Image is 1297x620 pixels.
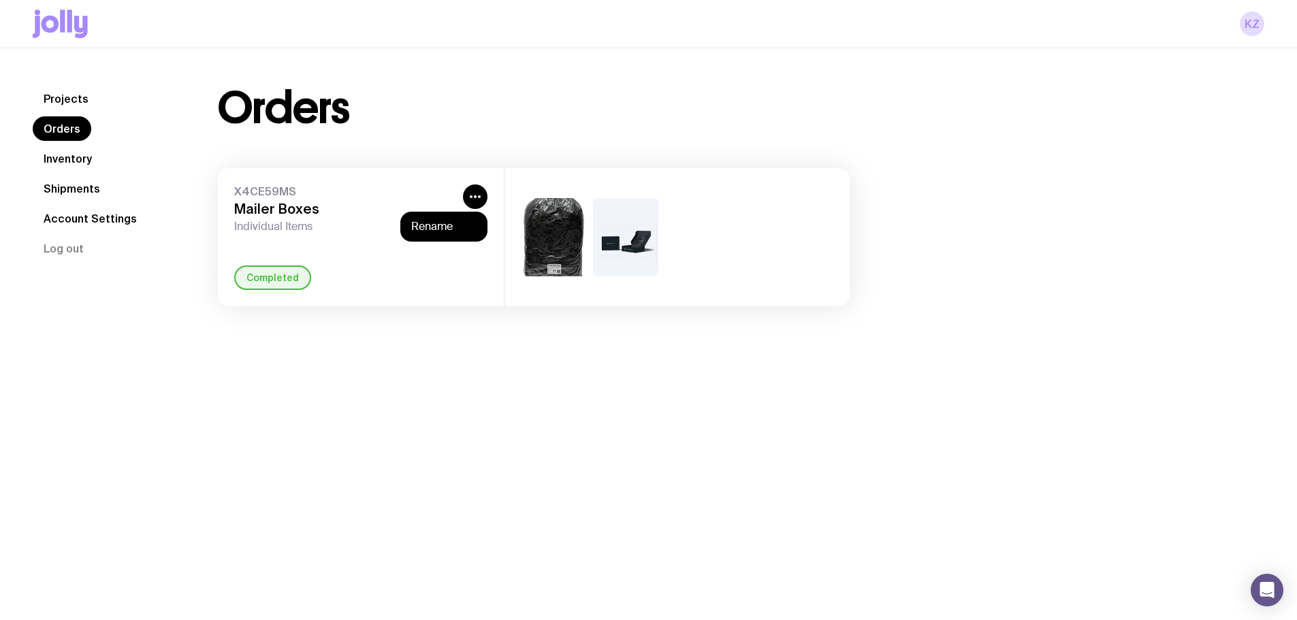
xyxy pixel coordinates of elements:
button: Rename [411,220,477,233]
a: Orders [33,116,91,141]
span: X4CE59MS [234,184,458,198]
a: Account Settings [33,206,148,231]
div: Completed [234,265,311,290]
span: Individual Items [234,220,458,233]
a: Projects [33,86,99,111]
h3: Mailer Boxes [234,201,458,217]
button: Log out [33,236,95,261]
h1: Orders [218,86,349,130]
div: Open Intercom Messenger [1251,574,1283,606]
a: KZ [1240,12,1264,36]
a: Inventory [33,146,103,171]
a: Shipments [33,176,111,201]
